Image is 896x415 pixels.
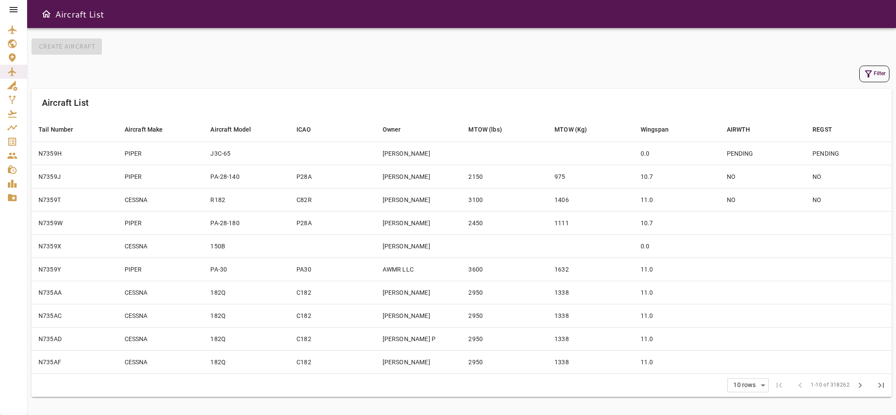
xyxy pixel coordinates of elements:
td: PIPER [118,142,204,165]
td: 11.0 [634,258,720,281]
td: 10.7 [634,165,720,188]
td: 11.0 [634,327,720,350]
div: REGST [812,124,832,135]
td: [PERSON_NAME] [376,350,462,373]
td: PENDING [805,142,892,165]
td: 2950 [461,327,547,350]
div: Aircraft Make [125,124,163,135]
td: N735AC [31,304,118,327]
td: 3100 [461,188,547,211]
td: R182 [203,188,289,211]
td: N735AD [31,327,118,350]
td: 182Q [203,304,289,327]
h6: Aircraft List [42,96,89,110]
td: [PERSON_NAME] P [376,327,462,350]
span: Owner [383,124,412,135]
span: 1-10 of 318262 [811,381,850,390]
span: last_page [876,380,886,391]
td: N735AF [31,350,118,373]
td: C182 [289,350,376,373]
button: Open drawer [38,5,55,23]
td: 11.0 [634,188,720,211]
td: [PERSON_NAME] [376,234,462,258]
td: [PERSON_NAME] [376,165,462,188]
td: 182Q [203,281,289,304]
td: 1338 [547,327,634,350]
div: 10 rows [731,381,758,389]
td: PA-28-180 [203,211,289,234]
div: ICAO [296,124,311,135]
td: J3C-65 [203,142,289,165]
td: N7359W [31,211,118,234]
span: AIRWTH [727,124,762,135]
span: Previous Page [790,375,811,396]
td: CESSNA [118,304,204,327]
td: CESSNA [118,234,204,258]
td: PA-30 [203,258,289,281]
td: NO [720,188,806,211]
td: P28A [289,165,376,188]
td: 975 [547,165,634,188]
span: ICAO [296,124,322,135]
div: Tail Number [38,124,73,135]
td: PA-28-140 [203,165,289,188]
td: C182 [289,327,376,350]
td: CESSNA [118,188,204,211]
td: N735AA [31,281,118,304]
td: P28A [289,211,376,234]
td: PA30 [289,258,376,281]
div: Owner [383,124,401,135]
td: 11.0 [634,304,720,327]
span: Tail Number [38,124,85,135]
td: NO [720,165,806,188]
div: 10 rows [728,379,768,392]
div: Wingspan [641,124,669,135]
td: CESSNA [118,327,204,350]
td: PENDING [720,142,806,165]
td: N7359Y [31,258,118,281]
td: 11.0 [634,350,720,373]
td: 0.0 [634,142,720,165]
td: C182 [289,304,376,327]
td: 3600 [461,258,547,281]
span: Wingspan [641,124,680,135]
td: 2950 [461,304,547,327]
td: C82R [289,188,376,211]
td: 0.0 [634,234,720,258]
span: REGST [812,124,844,135]
td: 1111 [547,211,634,234]
td: 2950 [461,281,547,304]
td: 182Q [203,350,289,373]
span: First Page [769,375,790,396]
td: N7359J [31,165,118,188]
span: Aircraft Make [125,124,174,135]
td: NO [805,165,892,188]
h6: Aircraft List [55,7,104,21]
span: chevron_right [855,380,865,391]
td: 11.0 [634,281,720,304]
span: Next Page [850,375,871,396]
span: MTOW (Kg) [554,124,598,135]
td: 2950 [461,350,547,373]
td: 182Q [203,327,289,350]
button: Filter [859,66,889,82]
td: 1338 [547,304,634,327]
td: 1406 [547,188,634,211]
div: MTOW (Kg) [554,124,587,135]
td: PIPER [118,165,204,188]
td: N7359X [31,234,118,258]
div: AIRWTH [727,124,750,135]
td: 10.7 [634,211,720,234]
td: [PERSON_NAME] [376,188,462,211]
td: CESSNA [118,350,204,373]
td: AWMR LLC [376,258,462,281]
div: Aircraft Model [210,124,251,135]
td: 150B [203,234,289,258]
span: Aircraft Model [210,124,262,135]
td: [PERSON_NAME] [376,211,462,234]
td: PIPER [118,211,204,234]
span: Last Page [871,375,892,396]
td: 1338 [547,350,634,373]
td: N7359T [31,188,118,211]
td: 1632 [547,258,634,281]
